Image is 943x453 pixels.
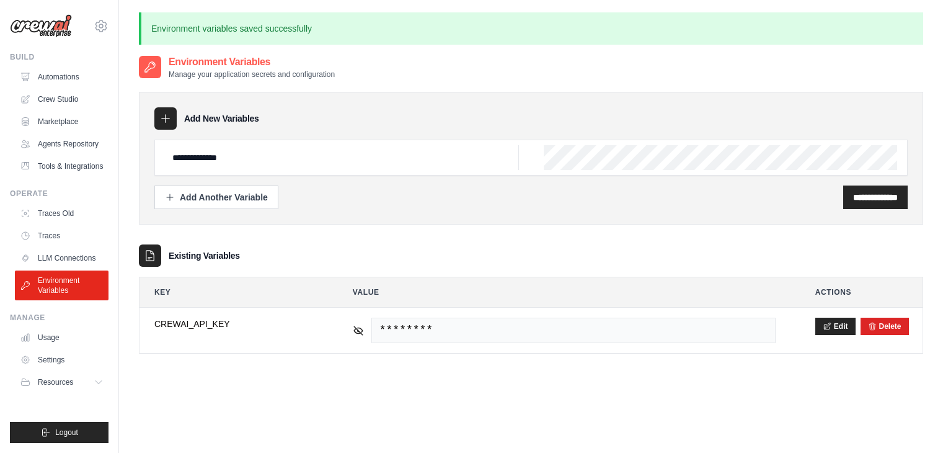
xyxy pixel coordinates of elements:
[169,55,335,70] h2: Environment Variables
[169,249,240,262] h3: Existing Variables
[139,277,328,307] th: Key
[184,112,259,125] h3: Add New Variables
[800,277,923,307] th: Actions
[15,89,108,109] a: Crew Studio
[15,134,108,154] a: Agents Repository
[15,248,108,268] a: LLM Connections
[15,67,108,87] a: Automations
[15,112,108,132] a: Marketplace
[10,422,108,443] button: Logout
[15,271,108,300] a: Environment Variables
[165,191,268,204] div: Add Another Variable
[154,186,278,209] button: Add Another Variable
[55,428,78,437] span: Logout
[15,328,108,348] a: Usage
[338,277,790,307] th: Value
[15,372,108,392] button: Resources
[15,204,108,223] a: Traces Old
[38,377,73,387] span: Resources
[10,313,108,323] div: Manage
[10,52,108,62] div: Build
[868,321,901,331] button: Delete
[169,70,335,79] p: Manage your application secrets and configuration
[10,14,72,38] img: Logo
[15,156,108,176] a: Tools & Integrations
[15,226,108,246] a: Traces
[154,318,313,330] span: CREWAI_API_KEY
[815,318,856,335] button: Edit
[10,189,108,199] div: Operate
[15,350,108,370] a: Settings
[139,12,923,45] p: Environment variables saved successfully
